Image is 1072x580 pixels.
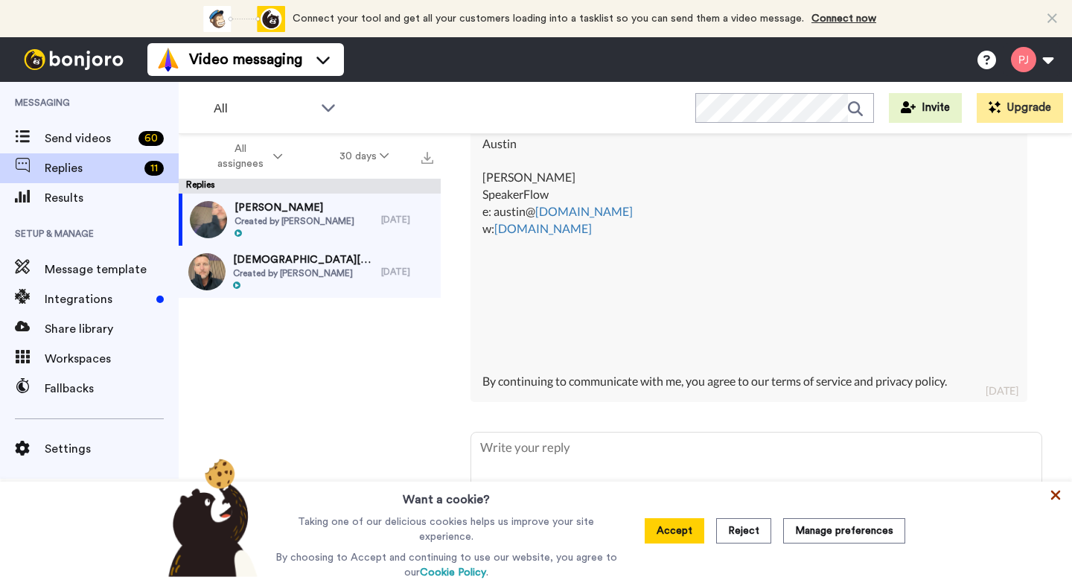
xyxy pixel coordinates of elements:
[403,482,490,509] h3: Want a cookie?
[45,380,179,398] span: Fallbacks
[214,100,313,118] span: All
[783,518,905,544] button: Manage preferences
[18,49,130,70] img: bj-logo-header-white.svg
[45,440,179,458] span: Settings
[156,48,180,71] img: vm-color.svg
[272,514,621,544] p: Taking one of our delicious cookies helps us improve your site experience.
[234,215,354,227] span: Created by [PERSON_NAME]
[234,200,354,215] span: [PERSON_NAME]
[144,161,164,176] div: 11
[535,204,633,218] a: [DOMAIN_NAME]
[811,13,876,24] a: Connect now
[179,179,441,194] div: Replies
[889,93,962,123] button: Invite
[45,320,179,338] span: Share library
[233,252,374,267] span: [DEMOGRAPHIC_DATA][PERSON_NAME]
[45,130,133,147] span: Send videos
[179,246,441,298] a: [DEMOGRAPHIC_DATA][PERSON_NAME]Created by [PERSON_NAME][DATE]
[45,159,138,177] span: Replies
[977,93,1063,123] button: Upgrade
[203,6,285,32] div: animation
[188,253,226,290] img: 63138152-0e83-4ae0-a9b1-88651a4b6592-thumb.jpg
[155,458,265,577] img: bear-with-cookie.png
[421,152,433,164] img: export.svg
[45,189,179,207] span: Results
[494,221,592,235] a: [DOMAIN_NAME]
[45,290,150,308] span: Integrations
[189,49,302,70] span: Video messaging
[381,214,433,226] div: [DATE]
[182,136,311,177] button: All assignees
[986,383,1018,398] div: [DATE]
[45,350,179,368] span: Workspaces
[311,143,418,170] button: 30 days
[233,267,374,279] span: Created by [PERSON_NAME]
[210,141,270,171] span: All assignees
[716,518,771,544] button: Reject
[645,518,704,544] button: Accept
[179,194,441,246] a: [PERSON_NAME]Created by [PERSON_NAME][DATE]
[420,567,486,578] a: Cookie Policy
[190,201,227,238] img: ffcc1250-cbf2-4b75-b998-b8e9f61843bc-thumb.jpg
[45,261,179,278] span: Message template
[138,131,164,146] div: 60
[272,550,621,580] p: By choosing to Accept and continuing to use our website, you agree to our .
[293,13,804,24] span: Connect your tool and get all your customers loading into a tasklist so you can send them a video...
[417,145,438,168] button: Export all results that match these filters now.
[381,266,433,278] div: [DATE]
